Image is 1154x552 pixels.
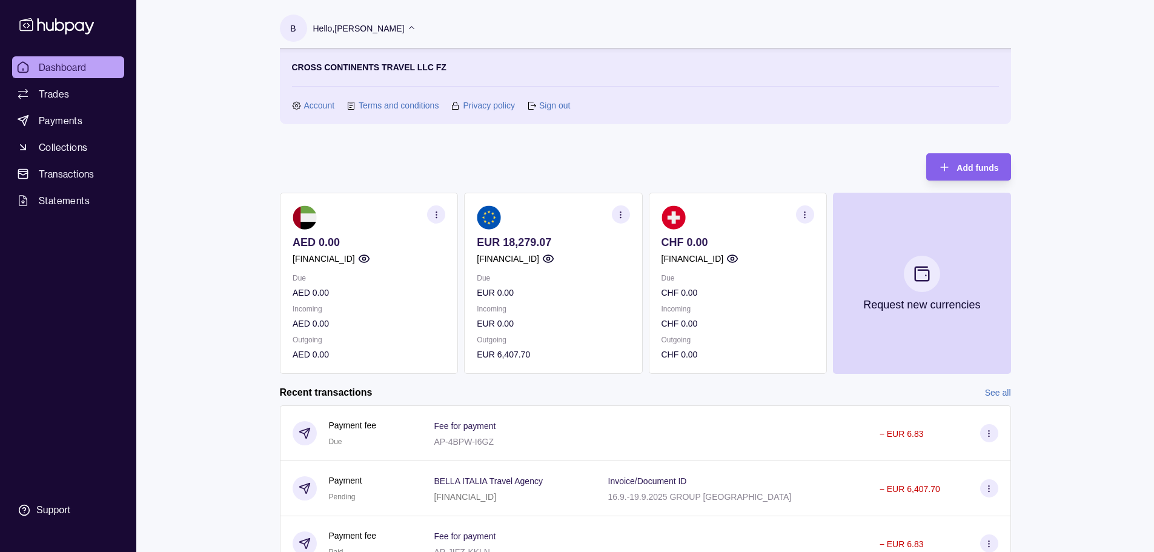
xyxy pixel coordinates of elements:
a: Statements [12,190,124,211]
p: B [290,22,296,35]
span: Statements [39,193,90,208]
p: Invoice/Document ID [608,476,687,486]
p: Request new currencies [863,298,980,311]
p: Fee for payment [434,531,496,541]
p: AED 0.00 [293,348,445,361]
span: Due [329,437,342,446]
p: Incoming [293,302,445,316]
p: CHF 0.00 [661,236,814,249]
p: Due [661,271,814,285]
p: AED 0.00 [293,286,445,299]
p: Payment fee [329,419,377,432]
a: Privacy policy [463,99,515,112]
p: AED 0.00 [293,236,445,249]
p: AP-4BPW-I6GZ [434,437,494,447]
p: CHF 0.00 [661,286,814,299]
p: [FINANCIAL_ID] [661,252,723,265]
img: ch [661,205,685,230]
span: Payments [39,113,82,128]
p: EUR 0.00 [477,286,629,299]
div: Support [36,504,70,517]
p: − EUR 6.83 [880,539,924,549]
a: Payments [12,110,124,131]
p: − EUR 6,407.70 [880,484,940,494]
p: CHF 0.00 [661,317,814,330]
p: EUR 18,279.07 [477,236,629,249]
span: Collections [39,140,87,155]
p: Incoming [477,302,629,316]
img: eu [477,205,501,230]
p: Incoming [661,302,814,316]
span: Transactions [39,167,95,181]
p: Outgoing [293,333,445,347]
span: Add funds [957,163,998,173]
p: [FINANCIAL_ID] [434,492,496,502]
a: Support [12,497,124,523]
p: AED 0.00 [293,317,445,330]
span: Dashboard [39,60,87,75]
p: [FINANCIAL_ID] [477,252,539,265]
p: EUR 6,407.70 [477,348,629,361]
a: Terms and conditions [359,99,439,112]
p: EUR 0.00 [477,317,629,330]
p: Outgoing [477,333,629,347]
span: Trades [39,87,69,101]
p: [FINANCIAL_ID] [293,252,355,265]
p: CROSS CONTINENTS TRAVEL LLC FZ [292,61,446,74]
h2: Recent transactions [280,386,373,399]
p: − EUR 6.83 [880,429,924,439]
p: Due [477,271,629,285]
a: Sign out [539,99,570,112]
p: Due [293,271,445,285]
img: ae [293,205,317,230]
p: Fee for payment [434,421,496,431]
a: Dashboard [12,56,124,78]
a: Trades [12,83,124,105]
p: Payment fee [329,529,377,542]
button: Request new currencies [832,193,1010,374]
a: See all [985,386,1011,399]
a: Collections [12,136,124,158]
a: Transactions [12,163,124,185]
p: Payment [329,474,362,487]
button: Add funds [926,153,1010,181]
p: Hello, [PERSON_NAME] [313,22,405,35]
p: 16.9.-19.9.2025 GROUP [GEOGRAPHIC_DATA] [608,492,792,502]
a: Account [304,99,335,112]
span: Pending [329,493,356,501]
p: CHF 0.00 [661,348,814,361]
p: BELLA ITALIA Travel Agency [434,476,543,486]
p: Outgoing [661,333,814,347]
